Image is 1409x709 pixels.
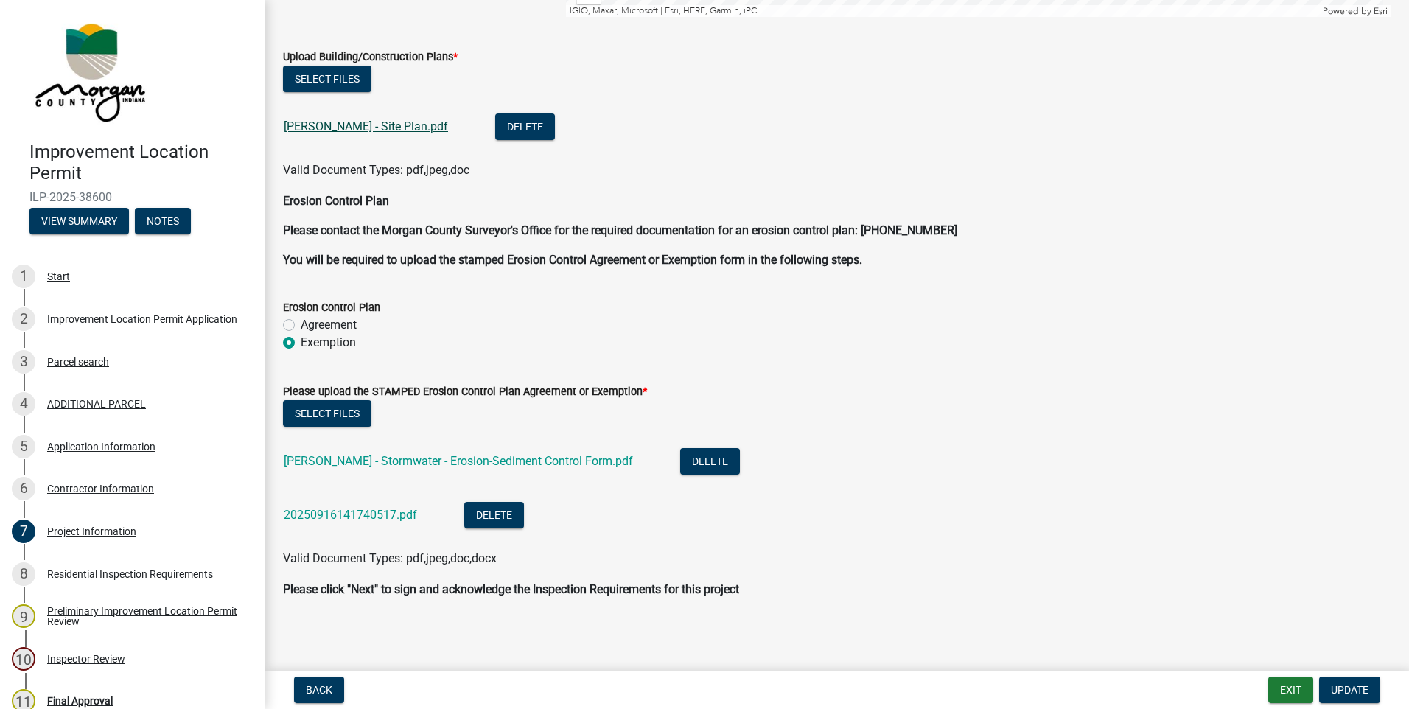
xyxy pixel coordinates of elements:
[283,551,497,565] span: Valid Document Types: pdf,jpeg,doc,docx
[12,477,35,500] div: 6
[284,508,417,522] a: 20250916141740517.pdf
[283,194,389,208] strong: Erosion Control Plan
[680,448,740,475] button: Delete
[283,163,469,177] span: Valid Document Types: pdf,jpeg,doc
[47,569,213,579] div: Residential Inspection Requirements
[680,455,740,469] wm-modal-confirm: Delete Document
[47,441,155,452] div: Application Information
[29,15,148,126] img: Morgan County, Indiana
[566,5,1320,17] div: IGIO, Maxar, Microsoft | Esri, HERE, Garmin, iPC
[135,208,191,234] button: Notes
[47,606,242,626] div: Preliminary Improvement Location Permit Review
[283,52,458,63] label: Upload Building/Construction Plans
[29,190,236,204] span: ILP-2025-38600
[12,350,35,374] div: 3
[135,216,191,228] wm-modal-confirm: Notes
[47,654,125,664] div: Inspector Review
[47,357,109,367] div: Parcel search
[47,483,154,494] div: Contractor Information
[29,208,129,234] button: View Summary
[47,526,136,537] div: Project Information
[306,684,332,696] span: Back
[47,696,113,706] div: Final Approval
[12,520,35,543] div: 7
[301,334,356,352] label: Exemption
[284,119,448,133] a: [PERSON_NAME] - Site Plan.pdf
[495,113,555,140] button: Delete
[47,314,237,324] div: Improvement Location Permit Application
[283,253,862,267] strong: You will be required to upload the stamped Erosion Control Agreement or Exemption form in the fol...
[12,647,35,671] div: 10
[47,399,146,409] div: ADDITIONAL PARCEL
[283,387,647,397] label: Please upload the STAMPED Erosion Control Plan Agreement or Exemption
[464,509,524,523] wm-modal-confirm: Delete Document
[1268,677,1313,703] button: Exit
[12,562,35,586] div: 8
[283,223,957,237] strong: Please contact the Morgan County Surveyor's Office for the required documentation for an erosion ...
[12,392,35,416] div: 4
[29,216,129,228] wm-modal-confirm: Summary
[47,271,70,282] div: Start
[301,316,357,334] label: Agreement
[1319,5,1391,17] div: Powered by
[283,400,371,427] button: Select files
[12,307,35,331] div: 2
[294,677,344,703] button: Back
[283,66,371,92] button: Select files
[283,303,380,313] label: Erosion Control Plan
[284,454,633,468] a: [PERSON_NAME] - Stormwater - Erosion-Sediment Control Form.pdf
[283,582,739,596] strong: Please click "Next" to sign and acknowledge the Inspection Requirements for this project
[1319,677,1380,703] button: Update
[12,604,35,628] div: 9
[12,265,35,288] div: 1
[464,502,524,528] button: Delete
[1331,684,1368,696] span: Update
[495,121,555,135] wm-modal-confirm: Delete Document
[12,435,35,458] div: 5
[1374,6,1388,16] a: Esri
[29,142,254,184] h4: Improvement Location Permit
